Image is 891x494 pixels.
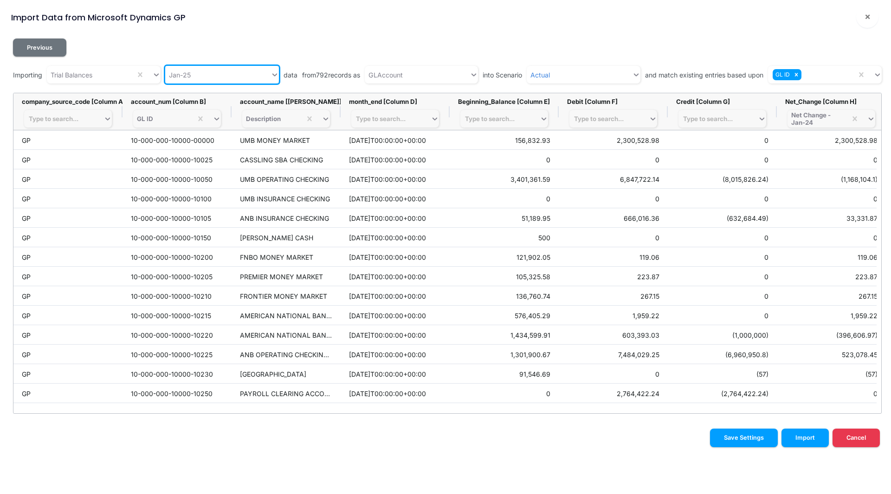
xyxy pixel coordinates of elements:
div: (396,606.97) [777,325,886,344]
div: [DATE]T00:00:00+00:00 [341,267,450,286]
div: 0 [777,150,886,169]
div: GP [13,228,123,247]
div: [DATE]T00:00:00+00:00 [341,325,450,344]
div: 576,405.29 [450,306,559,325]
span: × [865,11,871,22]
button: Save Settings [710,429,778,447]
div: 156,832.93 [450,130,559,149]
div: 0 [777,384,886,403]
div: 10-000-000-10000-10225 [123,345,232,364]
div: Beginning_Balance [Column E] [458,98,550,105]
div: 0 [450,189,559,208]
div: 2,764,422.24 [559,384,668,403]
div: (2,764,422.24) [668,384,777,403]
div: Net_Change [Column H] [785,98,878,105]
div: 0 [668,247,777,266]
div: AMERICAN NATIONAL BANK MONEY MARKET [232,306,341,325]
div: 10-000-000-10000-10205 [123,267,232,286]
div: GP [13,208,123,227]
div: Import Data from Microsoft Dynamics GP [11,11,186,24]
div: [DATE]T00:00:00+00:00 [341,286,450,305]
div: [GEOGRAPHIC_DATA] [232,364,341,383]
div: Credit [Column G] [676,98,768,105]
div: CASH VALUE LIFE INSURANCE [232,403,341,422]
span: into Scenario [483,70,522,80]
span: from 792 records as [302,70,360,80]
div: 105,325.58 [450,267,559,286]
div: GP [13,364,123,383]
div: GP [13,247,123,266]
div: 10-000-000-10000-10250 [123,384,232,403]
div: 603,393.03 [559,325,668,344]
div: Type to search... [356,115,406,122]
div: Type to search... [683,115,733,122]
div: 2,300,528.98 [777,130,886,149]
div: Jan-25 [169,70,191,80]
div: [DATE]T00:00:00+00:00 [341,403,450,422]
div: 0 [559,150,668,169]
div: PREMIER MONEY MARKET [232,267,341,286]
div: 0 [450,150,559,169]
div: [DATE]T00:00:00+00:00 [341,306,450,325]
div: [DATE]T00:00:00+00:00 [341,345,450,364]
div: 0 [559,364,668,383]
div: 91,546.69 [450,364,559,383]
div: 10-000-000-10000-10150 [123,228,232,247]
div: 223.87 [777,267,886,286]
div: 0 [559,189,668,208]
div: ANB OPERATING CHECKING ACCOUNT [232,345,341,364]
div: PAYROLL CLEARING ACCOUNT [232,384,341,403]
button: Import [781,429,829,447]
div: [DATE]T00:00:00+00:00 [341,208,450,227]
div: 0 [777,189,886,208]
div: 666,016.36 [559,208,668,227]
div: [DATE]T00:00:00+00:00 [341,150,450,169]
div: 0 [668,306,777,325]
div: GP [13,403,123,422]
div: GLAccount [368,70,403,80]
div: 10-000-000-10000-10215 [123,306,232,325]
div: 10-000-000-10000-00000 [123,130,232,149]
div: company_source_code [Column A] [22,98,114,105]
div: 10-000-000-10000-10210 [123,286,232,305]
div: (1,000,000) [668,325,777,344]
div: GP [13,345,123,364]
div: GL ID [137,115,153,122]
button: Close [856,6,878,28]
div: 2,300,528.98 [559,130,668,149]
div: CASSLING SBA CHECKING [232,150,341,169]
div: GP [13,306,123,325]
button: Cancel [833,429,880,447]
div: (57) [668,364,777,383]
div: [DATE]T00:00:00+00:00 [341,364,450,383]
div: FRONTIER MONEY MARKET [232,286,341,305]
div: 1,301,900.67 [450,345,559,364]
div: GP [13,384,123,403]
div: Description [246,115,281,122]
div: GP [13,130,123,149]
div: [PERSON_NAME] CASH [232,228,341,247]
div: UMB MONEY MARKET [232,130,341,149]
div: month_end [Column D] [349,98,441,105]
div: 3,401,361.59 [450,169,559,188]
div: 0 [668,403,777,422]
div: account_name [[PERSON_NAME]] [240,98,332,105]
div: [DATE]T00:00:00+00:00 [341,384,450,403]
div: 1,959.22 [559,306,668,325]
div: 119.06 [777,247,886,266]
div: (632,684.49) [668,208,777,227]
div: 0 [668,150,777,169]
span: data [284,70,297,80]
div: 523,078.45 [777,345,886,364]
span: and match existing entries based upon [645,70,763,80]
div: 10-000-000-10000-10200 [123,247,232,266]
div: 10-000-000-10000-10105 [123,208,232,227]
div: UMB INSURANCE CHECKING [232,189,341,208]
div: 0 [668,267,777,286]
div: 0 [450,403,559,422]
div: 267.15 [777,286,886,305]
span: Importing [13,70,42,80]
div: 7,484,029.25 [559,345,668,364]
div: 10-000-000-10000-10025 [123,150,232,169]
div: 6,847,722.14 [559,169,668,188]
